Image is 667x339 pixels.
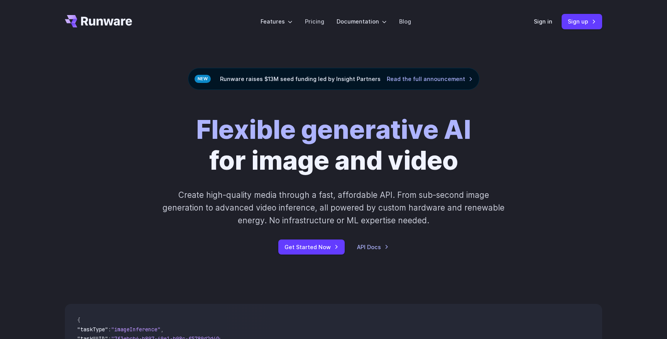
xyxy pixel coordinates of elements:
span: : [108,326,111,333]
a: Blog [399,17,411,26]
label: Features [261,17,293,26]
a: Read the full announcement [387,74,473,83]
span: "taskType" [77,326,108,333]
strong: Flexible generative AI [196,114,471,145]
span: { [77,317,80,324]
h1: for image and video [196,115,471,176]
p: Create high-quality media through a fast, affordable API. From sub-second image generation to adv... [162,189,506,227]
a: API Docs [357,243,389,251]
label: Documentation [337,17,387,26]
a: Go to / [65,15,132,27]
span: , [161,326,164,333]
span: "imageInference" [111,326,161,333]
a: Get Started Now [278,239,345,255]
div: Runware raises $13M seed funding led by Insight Partners [188,68,479,90]
a: Sign in [534,17,552,26]
a: Sign up [562,14,602,29]
a: Pricing [305,17,324,26]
